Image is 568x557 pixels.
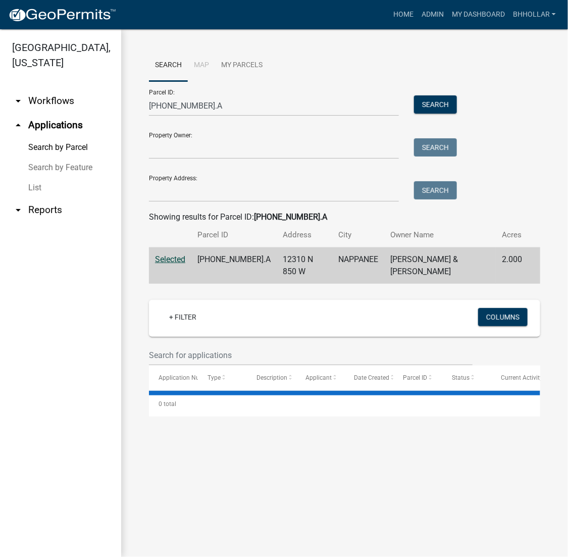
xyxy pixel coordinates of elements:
[332,247,384,284] td: NAPPANEE
[149,211,540,223] div: Showing results for Parcel ID:
[198,366,247,390] datatable-header-cell: Type
[501,374,543,381] span: Current Activity
[149,391,540,417] div: 0 total
[277,223,332,247] th: Address
[149,345,473,366] input: Search for applications
[159,374,214,381] span: Application Number
[414,181,457,199] button: Search
[414,95,457,114] button: Search
[155,255,185,264] a: Selected
[12,95,24,107] i: arrow_drop_down
[452,374,470,381] span: Status
[403,374,428,381] span: Parcel ID
[332,223,384,247] th: City
[149,366,198,390] datatable-header-cell: Application Number
[509,5,560,24] a: BHHOLLAR
[296,366,345,390] datatable-header-cell: Applicant
[247,366,296,390] datatable-header-cell: Description
[277,247,332,284] td: 12310 N 850 W
[191,247,277,284] td: [PHONE_NUMBER].A
[491,366,540,390] datatable-header-cell: Current Activity
[305,374,332,381] span: Applicant
[384,247,496,284] td: [PERSON_NAME] & [PERSON_NAME]
[414,138,457,157] button: Search
[191,223,277,247] th: Parcel ID
[496,247,528,284] td: 2.000
[345,366,394,390] datatable-header-cell: Date Created
[354,374,390,381] span: Date Created
[418,5,448,24] a: Admin
[389,5,418,24] a: Home
[478,308,528,326] button: Columns
[12,119,24,131] i: arrow_drop_up
[448,5,509,24] a: My Dashboard
[256,374,287,381] span: Description
[12,204,24,216] i: arrow_drop_down
[208,374,221,381] span: Type
[393,366,442,390] datatable-header-cell: Parcel ID
[254,212,327,222] strong: [PHONE_NUMBER].A
[149,49,188,82] a: Search
[496,223,528,247] th: Acres
[442,366,491,390] datatable-header-cell: Status
[384,223,496,247] th: Owner Name
[161,308,204,326] a: + Filter
[215,49,269,82] a: My Parcels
